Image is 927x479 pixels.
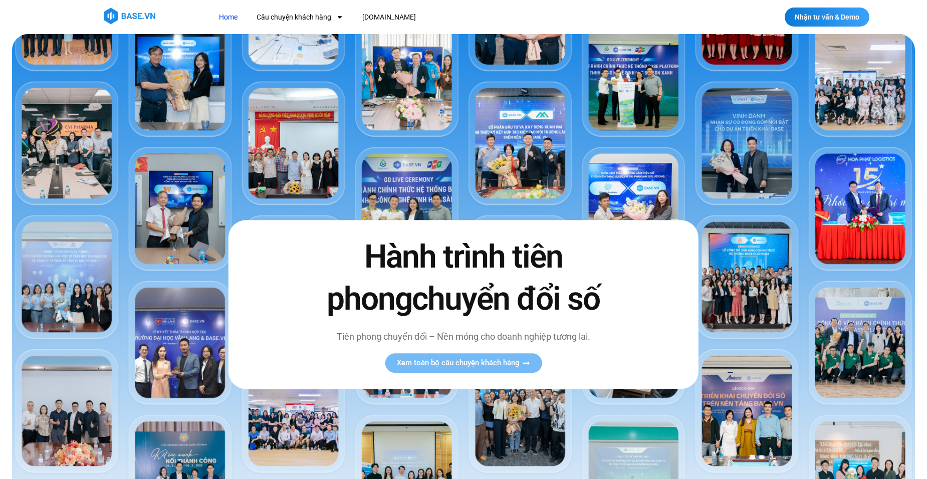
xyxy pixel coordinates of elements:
a: [DOMAIN_NAME] [355,8,423,27]
a: Câu chuyện khách hàng [249,8,351,27]
a: Xem toàn bộ câu chuyện khách hàng [385,353,542,373]
span: Nhận tư vấn & Demo [795,14,859,21]
nav: Menu [211,8,600,27]
p: Tiên phong chuyển đổi – Nền móng cho doanh nghiệp tương lai. [306,330,621,343]
a: Nhận tư vấn & Demo [785,8,869,27]
span: chuyển đổi số [412,280,600,318]
a: Home [211,8,245,27]
span: Xem toàn bộ câu chuyện khách hàng [397,359,520,367]
h2: Hành trình tiên phong [306,236,621,320]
